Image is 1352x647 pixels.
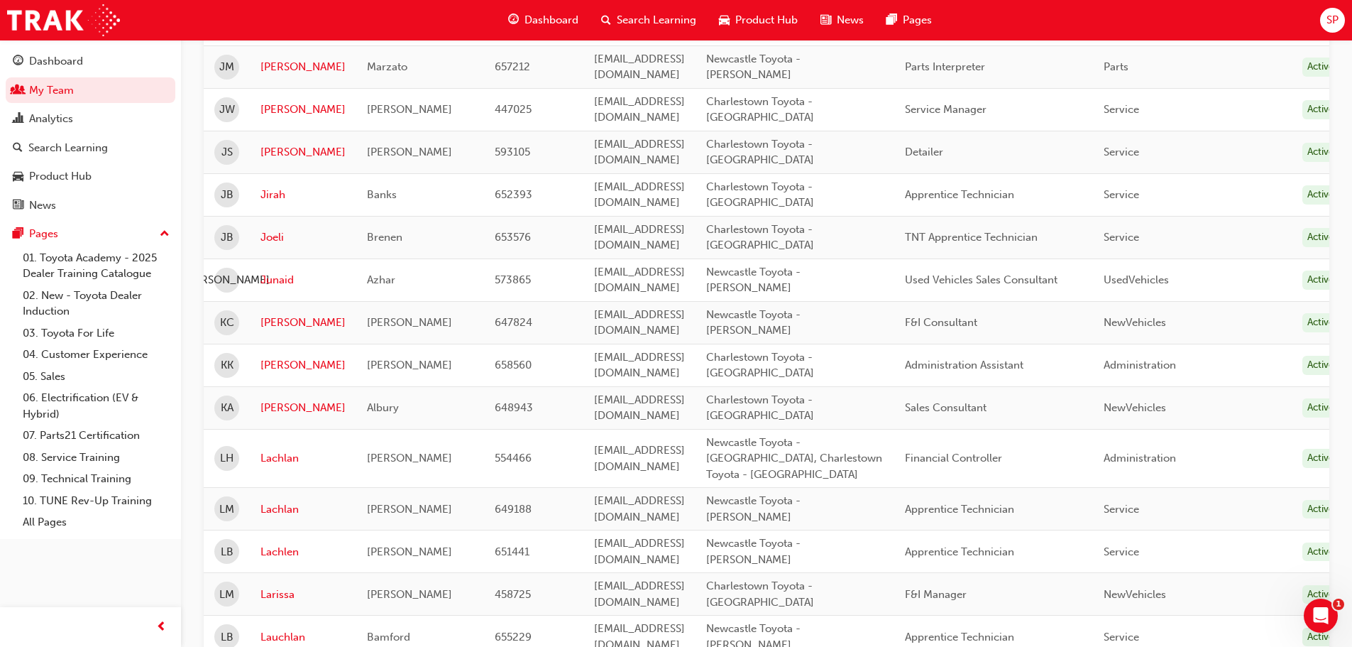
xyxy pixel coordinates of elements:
[17,344,175,366] a: 04. Customer Experience
[17,387,175,425] a: 06. Electrification (EV & Hybrid)
[1333,599,1344,610] span: 1
[367,401,399,414] span: Albury
[706,436,882,481] span: Newcastle Toyota - [GEOGRAPHIC_DATA], Charlestown Toyota - [GEOGRAPHIC_DATA]
[220,450,233,467] span: LH
[1304,599,1338,633] iframe: Intercom live chat
[17,366,175,388] a: 05. Sales
[495,60,530,73] span: 657212
[6,48,175,75] a: Dashboard
[905,146,943,158] span: Detailer
[706,580,814,609] span: Charlestown Toyota - [GEOGRAPHIC_DATA]
[29,226,58,242] div: Pages
[706,53,801,82] span: Newcastle Toyota - [PERSON_NAME]
[706,537,801,566] span: Newcastle Toyota - [PERSON_NAME]
[219,587,234,603] span: LM
[735,12,798,28] span: Product Hub
[594,494,685,523] span: [EMAIL_ADDRESS][DOMAIN_NAME]
[1302,100,1339,119] div: Active
[260,629,346,646] a: Lauchlan
[367,273,395,286] span: Azhar
[260,501,346,518] a: Lachlan
[905,545,1014,558] span: Apprentice Technician
[594,266,685,295] span: [EMAIL_ADDRESS][DOMAIN_NAME]
[1104,503,1139,516] span: Service
[594,537,685,566] span: [EMAIL_ADDRESS][DOMAIN_NAME]
[17,468,175,490] a: 09. Technical Training
[7,4,120,36] a: Trak
[524,12,578,28] span: Dashboard
[905,316,977,329] span: F&I Consultant
[260,102,346,118] a: [PERSON_NAME]
[1326,12,1339,28] span: SP
[708,6,809,35] a: car-iconProduct Hub
[706,393,814,423] span: Charlestown Toyota - [GEOGRAPHIC_DATA]
[706,494,801,523] span: Newcastle Toyota - [PERSON_NAME]
[594,53,685,82] span: [EMAIL_ADDRESS][DOMAIN_NAME]
[594,444,685,473] span: [EMAIL_ADDRESS][DOMAIN_NAME]
[1302,58,1339,77] div: Active
[594,351,685,380] span: [EMAIL_ADDRESS][DOMAIN_NAME]
[367,503,452,516] span: [PERSON_NAME]
[903,12,932,28] span: Pages
[221,229,233,246] span: JB
[13,228,23,241] span: pages-icon
[1104,316,1166,329] span: NewVehicles
[367,188,397,201] span: Banks
[706,223,814,252] span: Charlestown Toyota - [GEOGRAPHIC_DATA]
[1302,585,1339,604] div: Active
[905,588,967,601] span: F&I Manager
[905,273,1057,286] span: Used Vehicles Sales Consultant
[495,188,532,201] span: 652393
[495,545,529,558] span: 651441
[594,180,685,210] span: [EMAIL_ADDRESS][DOMAIN_NAME]
[594,95,685,124] span: [EMAIL_ADDRESS][DOMAIN_NAME]
[495,588,531,601] span: 458725
[1104,103,1139,116] span: Service
[706,308,801,337] span: Newcastle Toyota - [PERSON_NAME]
[1302,313,1339,332] div: Active
[594,138,685,167] span: [EMAIL_ADDRESS][DOMAIN_NAME]
[495,452,532,464] span: 554466
[367,60,407,73] span: Marzato
[497,6,590,35] a: guage-iconDashboard
[221,544,233,560] span: LB
[367,316,452,329] span: [PERSON_NAME]
[905,503,1014,516] span: Apprentice Technician
[221,187,233,203] span: JB
[837,12,864,28] span: News
[719,11,730,29] span: car-icon
[905,359,1023,371] span: Administration Assistant
[706,266,801,295] span: Newcastle Toyota - [PERSON_NAME]
[594,393,685,423] span: [EMAIL_ADDRESS][DOMAIN_NAME]
[29,111,73,127] div: Analytics
[495,401,533,414] span: 648943
[13,170,23,183] span: car-icon
[601,11,611,29] span: search-icon
[617,12,696,28] span: Search Learning
[495,503,532,516] span: 649188
[495,146,530,158] span: 593105
[367,103,452,116] span: [PERSON_NAME]
[17,285,175,322] a: 02. New - Toyota Dealer Induction
[1104,188,1139,201] span: Service
[6,221,175,247] button: Pages
[17,490,175,512] a: 10. TUNE Rev-Up Training
[495,359,532,371] span: 658560
[706,95,814,124] span: Charlestown Toyota - [GEOGRAPHIC_DATA]
[6,77,175,104] a: My Team
[905,452,1002,464] span: Financial Controller
[1104,359,1176,371] span: Administration
[17,511,175,533] a: All Pages
[17,447,175,469] a: 08. Service Training
[29,197,56,214] div: News
[13,200,23,212] span: news-icon
[594,223,685,252] span: [EMAIL_ADDRESS][DOMAIN_NAME]
[6,163,175,190] a: Product Hub
[185,272,270,288] span: [PERSON_NAME]
[1302,543,1339,562] div: Active
[260,357,346,374] a: [PERSON_NAME]
[29,168,92,185] div: Product Hub
[1302,143,1339,162] div: Active
[221,400,233,416] span: KA
[905,231,1038,244] span: TNT Apprentice Technician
